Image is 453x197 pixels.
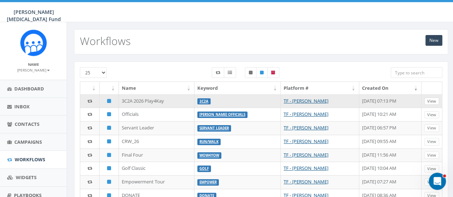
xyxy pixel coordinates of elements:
label: Menu [224,67,236,78]
a: RUN/WALK [199,139,218,144]
th: : activate to sort column ascending [100,82,119,94]
a: EMPOWER [199,180,217,184]
td: [DATE] 10:04 AM [359,162,421,175]
a: New [425,35,442,46]
a: View [424,111,439,119]
label: Workflow [212,67,224,78]
a: TF - [PERSON_NAME] [284,178,328,185]
a: TF - [PERSON_NAME] [284,165,328,171]
a: 3C2A [199,99,208,104]
span: Campaigns [14,139,42,145]
i: Published [107,99,111,103]
th: Name: activate to sort column ascending [119,82,194,94]
label: Unpublished [245,67,256,78]
i: Published [107,125,111,130]
a: View [424,178,439,186]
i: Published [107,139,111,144]
td: Final Four [119,148,194,162]
td: [DATE] 10:21 AM [359,108,421,121]
a: TF - [PERSON_NAME] [284,124,328,131]
h2: Workflows [80,35,131,47]
small: Name [28,62,39,67]
a: View [424,165,439,173]
th: Platform #: activate to sort column ascending [281,82,359,94]
i: Published [107,153,111,157]
a: Golf [199,166,209,171]
span: Workflows [15,156,45,163]
span: Widgets [16,174,37,181]
a: View [424,152,439,159]
a: TF - [PERSON_NAME] [284,138,328,144]
a: View [424,98,439,105]
a: TF - [PERSON_NAME] [284,152,328,158]
a: Wow4Yow [199,153,219,158]
td: CRW_26 [119,135,194,148]
span: Contacts [15,121,39,127]
td: [DATE] 07:13 PM [359,94,421,108]
td: [DATE] 09:55 AM [359,135,421,148]
td: Empowerment Tour [119,175,194,189]
th: Keyword: activate to sort column ascending [194,82,281,94]
th: : activate to sort column ascending [80,82,100,94]
td: [DATE] 07:27 AM [359,175,421,189]
i: Published [107,112,111,117]
span: [PERSON_NAME] [MEDICAL_DATA] Fund [7,9,61,23]
td: Officials [119,108,194,121]
td: Golf Classic [119,162,194,175]
label: Published [256,67,268,78]
a: [PERSON_NAME] Officials [199,112,245,117]
a: Servant Leader [199,126,229,130]
a: TF - [PERSON_NAME] [284,111,328,117]
img: Rally_Corp_Logo_1.png [20,29,47,56]
span: Inbox [14,103,30,110]
td: Servant Leader [119,121,194,135]
small: [PERSON_NAME] [17,68,50,73]
a: View [424,138,439,146]
td: [DATE] 11:56 AM [359,148,421,162]
td: 3C2A 2026 Play4Kay [119,94,194,108]
a: View [424,124,439,132]
iframe: Intercom live chat [429,173,446,190]
a: [PERSON_NAME] [17,67,50,73]
span: Dashboard [14,85,44,92]
i: Published [107,179,111,184]
a: TF - [PERSON_NAME] [284,98,328,104]
th: Created On: activate to sort column ascending [359,82,421,94]
label: Archived [267,67,279,78]
input: Type to search [391,67,442,78]
td: [DATE] 06:57 PM [359,121,421,135]
i: Published [107,166,111,171]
